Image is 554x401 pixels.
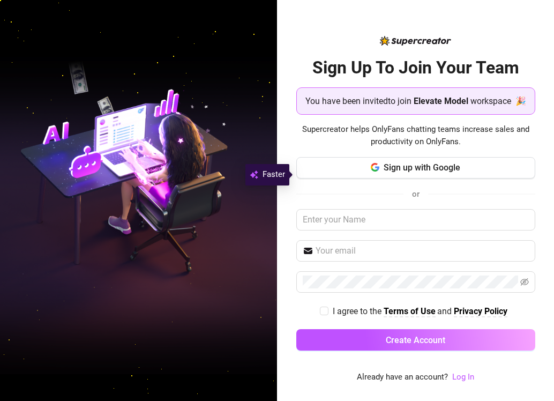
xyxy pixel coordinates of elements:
h2: Sign Up To Join Your Team [296,57,535,79]
strong: Elevate Model [414,96,468,106]
input: Your email [316,244,529,257]
span: Create Account [386,335,445,345]
img: logo-BBDzfeDw.svg [380,36,451,46]
strong: Terms of Use [384,306,436,316]
strong: Privacy Policy [454,306,507,316]
span: Faster [263,168,285,181]
a: Log In [452,371,474,384]
span: or [412,189,420,199]
a: Log In [452,372,474,382]
span: You have been invited to join [305,94,411,108]
button: Sign up with Google [296,157,535,179]
img: svg%3e [250,168,258,181]
a: Privacy Policy [454,306,507,317]
button: Create Account [296,329,535,351]
span: and [437,306,454,316]
span: eye-invisible [520,278,529,286]
a: Terms of Use [384,306,436,317]
span: Already have an account? [357,371,448,384]
span: I agree to the [333,306,384,316]
span: Supercreator helps OnlyFans chatting teams increase sales and productivity on OnlyFans. [296,123,535,148]
span: workspace 🎉 [470,94,526,108]
input: Enter your Name [296,209,535,231]
span: Sign up with Google [384,162,460,173]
